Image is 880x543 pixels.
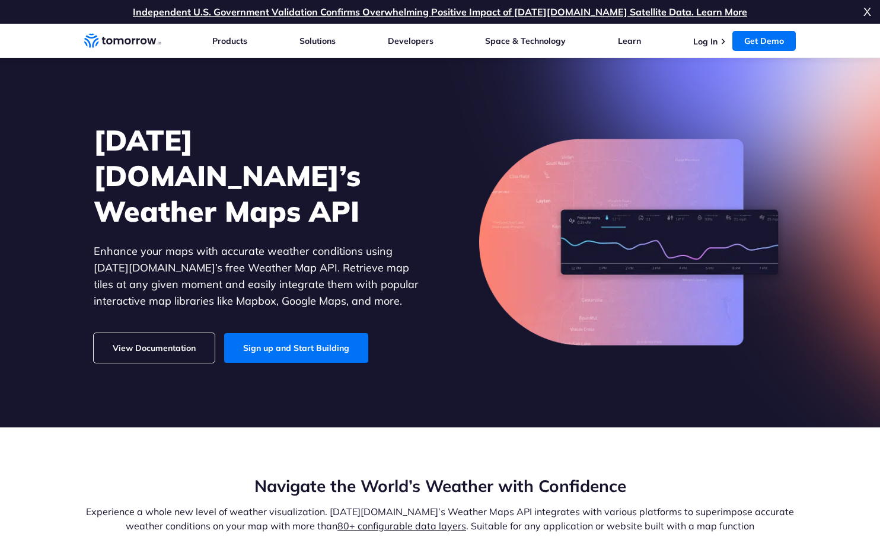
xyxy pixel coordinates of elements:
a: Solutions [299,36,336,46]
a: Learn [618,36,641,46]
a: View Documentation [94,333,215,363]
p: Experience a whole new level of weather visualization. [DATE][DOMAIN_NAME]’s Weather Maps API int... [84,504,796,533]
a: 80+ configurable data layers [337,520,466,532]
a: Space & Technology [485,36,566,46]
p: Enhance your maps with accurate weather conditions using [DATE][DOMAIN_NAME]’s free Weather Map A... [94,243,420,309]
a: Products [212,36,247,46]
a: Get Demo [732,31,796,51]
a: Developers [388,36,433,46]
a: Log In [693,36,718,47]
a: Sign up and Start Building [224,333,368,363]
a: Home link [84,32,161,50]
h2: Navigate the World’s Weather with Confidence [84,475,796,497]
a: Independent U.S. Government Validation Confirms Overwhelming Positive Impact of [DATE][DOMAIN_NAM... [133,6,747,18]
h1: [DATE][DOMAIN_NAME]’s Weather Maps API [94,122,420,229]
